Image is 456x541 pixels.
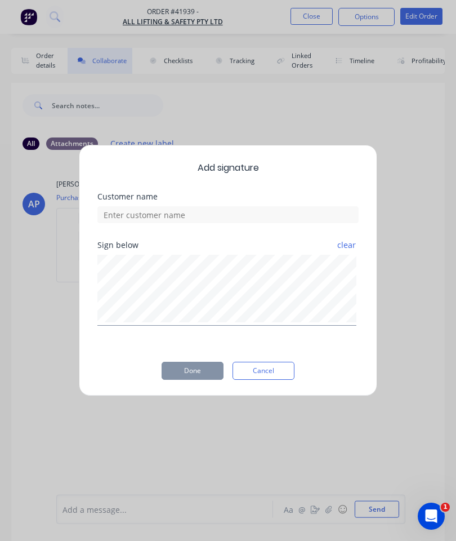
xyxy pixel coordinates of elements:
button: Done [162,362,223,380]
span: 1 [441,503,450,512]
span: Add signature [97,161,359,175]
input: Enter customer name [97,206,359,223]
button: clear [337,235,356,255]
iframe: Intercom live chat [418,503,445,530]
div: Customer name [97,193,359,201]
div: Sign below [97,241,359,249]
button: Cancel [233,362,294,380]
